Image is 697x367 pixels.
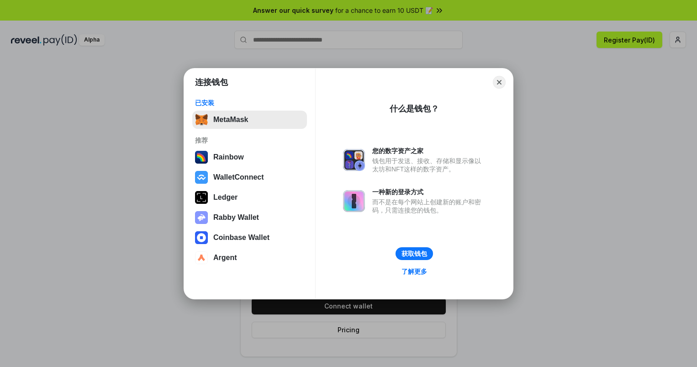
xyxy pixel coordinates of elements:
div: 什么是钱包？ [390,103,439,114]
button: Ledger [192,188,307,207]
h1: 连接钱包 [195,77,228,88]
img: svg+xml,%3Csvg%20xmlns%3D%22http%3A%2F%2Fwww.w3.org%2F2000%2Fsvg%22%20width%3D%2228%22%20height%3... [195,191,208,204]
div: Rainbow [213,153,244,161]
div: Ledger [213,193,238,202]
button: Close [493,76,506,89]
img: svg+xml,%3Csvg%20xmlns%3D%22http%3A%2F%2Fwww.w3.org%2F2000%2Fsvg%22%20fill%3D%22none%22%20viewBox... [343,190,365,212]
img: svg+xml,%3Csvg%20width%3D%2228%22%20height%3D%2228%22%20viewBox%3D%220%200%2028%2028%22%20fill%3D... [195,251,208,264]
button: Coinbase Wallet [192,229,307,247]
img: svg+xml,%3Csvg%20xmlns%3D%22http%3A%2F%2Fwww.w3.org%2F2000%2Fsvg%22%20fill%3D%22none%22%20viewBox... [195,211,208,224]
a: 了解更多 [396,266,433,277]
div: 而不是在每个网站上创建新的账户和密码，只需连接您的钱包。 [372,198,486,214]
div: 您的数字资产之家 [372,147,486,155]
div: Argent [213,254,237,262]
button: WalletConnect [192,168,307,186]
div: Coinbase Wallet [213,234,269,242]
div: 钱包用于发送、接收、存储和显示像以太坊和NFT这样的数字资产。 [372,157,486,173]
button: Rainbow [192,148,307,166]
div: MetaMask [213,116,248,124]
div: 了解更多 [401,267,427,276]
div: 获取钱包 [401,250,427,258]
button: Argent [192,249,307,267]
div: WalletConnect [213,173,264,181]
button: 获取钱包 [396,247,433,260]
div: 一种新的登录方式 [372,188,486,196]
button: MetaMask [192,111,307,129]
img: svg+xml,%3Csvg%20xmlns%3D%22http%3A%2F%2Fwww.w3.org%2F2000%2Fsvg%22%20fill%3D%22none%22%20viewBox... [343,149,365,171]
img: svg+xml,%3Csvg%20width%3D%22120%22%20height%3D%22120%22%20viewBox%3D%220%200%20120%20120%22%20fil... [195,151,208,164]
button: Rabby Wallet [192,208,307,227]
img: svg+xml,%3Csvg%20width%3D%2228%22%20height%3D%2228%22%20viewBox%3D%220%200%2028%2028%22%20fill%3D... [195,231,208,244]
div: 已安装 [195,99,304,107]
div: Rabby Wallet [213,213,259,222]
img: svg+xml,%3Csvg%20width%3D%2228%22%20height%3D%2228%22%20viewBox%3D%220%200%2028%2028%22%20fill%3D... [195,171,208,184]
img: svg+xml,%3Csvg%20fill%3D%22none%22%20height%3D%2233%22%20viewBox%3D%220%200%2035%2033%22%20width%... [195,113,208,126]
div: 推荐 [195,136,304,144]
